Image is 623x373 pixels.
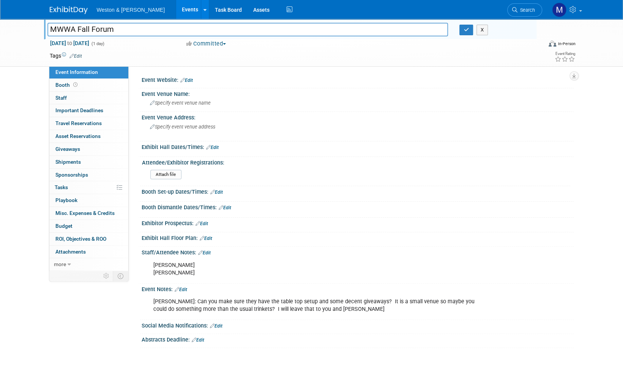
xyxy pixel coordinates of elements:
[142,284,574,293] div: Event Notes:
[113,271,128,281] td: Toggle Event Tabs
[55,133,101,139] span: Asset Reservations
[150,124,215,130] span: Specify event venue address
[49,181,128,194] a: Tasks
[55,249,86,255] span: Attachments
[91,41,104,46] span: (1 day)
[49,220,128,232] a: Budget
[49,207,128,219] a: Misc. Expenses & Credits
[557,41,575,47] div: In-Person
[142,334,574,344] div: Abstracts Deadline:
[142,141,574,151] div: Exhibit Hall Dates/Times:
[49,246,128,258] a: Attachments
[210,323,222,329] a: Edit
[507,3,542,17] a: Search
[55,82,79,88] span: Booth
[55,197,77,203] span: Playbook
[72,82,79,88] span: Booth not reserved yet
[49,92,128,104] a: Staff
[55,95,67,101] span: Staff
[148,258,490,281] div: [PERSON_NAME] [PERSON_NAME]
[180,78,193,83] a: Edit
[198,250,211,255] a: Edit
[206,145,219,150] a: Edit
[49,156,128,168] a: Shipments
[142,320,574,330] div: Social Media Notifications:
[517,7,535,13] span: Search
[55,236,106,242] span: ROI, Objectives & ROO
[49,104,128,117] a: Important Deadlines
[55,159,81,165] span: Shipments
[50,6,88,14] img: ExhibitDay
[49,258,128,271] a: more
[142,232,574,242] div: Exhibit Hall Floor Plan:
[49,233,128,245] a: ROI, Objectives & ROO
[55,223,73,229] span: Budget
[150,100,211,106] span: Specify event venue name
[210,190,223,195] a: Edit
[196,221,208,226] a: Edit
[97,7,165,13] span: Weston & [PERSON_NAME]
[49,130,128,143] a: Asset Reservations
[192,337,204,343] a: Edit
[476,25,488,35] button: X
[142,247,574,257] div: Staff/Attendee Notes:
[50,40,90,47] span: [DATE] [DATE]
[142,202,574,212] div: Booth Dismantle Dates/Times:
[552,3,566,17] img: Mary Ann Trujillo
[554,52,575,56] div: Event Rating
[55,120,102,126] span: Travel Reservations
[142,218,574,227] div: Exhibitor Prospectus:
[49,194,128,207] a: Playbook
[55,146,80,152] span: Giveaways
[55,210,115,216] span: Misc. Expenses & Credits
[50,52,82,60] td: Tags
[100,271,113,281] td: Personalize Event Tab Strip
[142,74,574,84] div: Event Website:
[54,261,66,267] span: more
[148,294,490,317] div: [PERSON_NAME]: Can you make sure they have the table top setup and some decent giveaways? It is a...
[200,236,212,241] a: Edit
[549,41,556,47] img: Format-Inperson.png
[66,40,73,46] span: to
[49,66,128,78] a: Event Information
[49,79,128,91] a: Booth
[49,169,128,181] a: Sponsorships
[175,287,187,292] a: Edit
[55,184,68,190] span: Tasks
[55,172,88,178] span: Sponsorships
[184,40,229,48] button: Committed
[55,107,103,113] span: Important Deadlines
[49,117,128,130] a: Travel Reservations
[142,186,574,196] div: Booth Set-up Dates/Times:
[55,69,98,75] span: Event Information
[49,143,128,155] a: Giveaways
[142,112,574,121] div: Event Venue Address:
[69,53,82,59] a: Edit
[142,88,574,98] div: Event Venue Name:
[219,205,231,210] a: Edit
[497,39,576,51] div: Event Format
[142,157,570,166] div: Attendee/Exhibitor Registrations:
